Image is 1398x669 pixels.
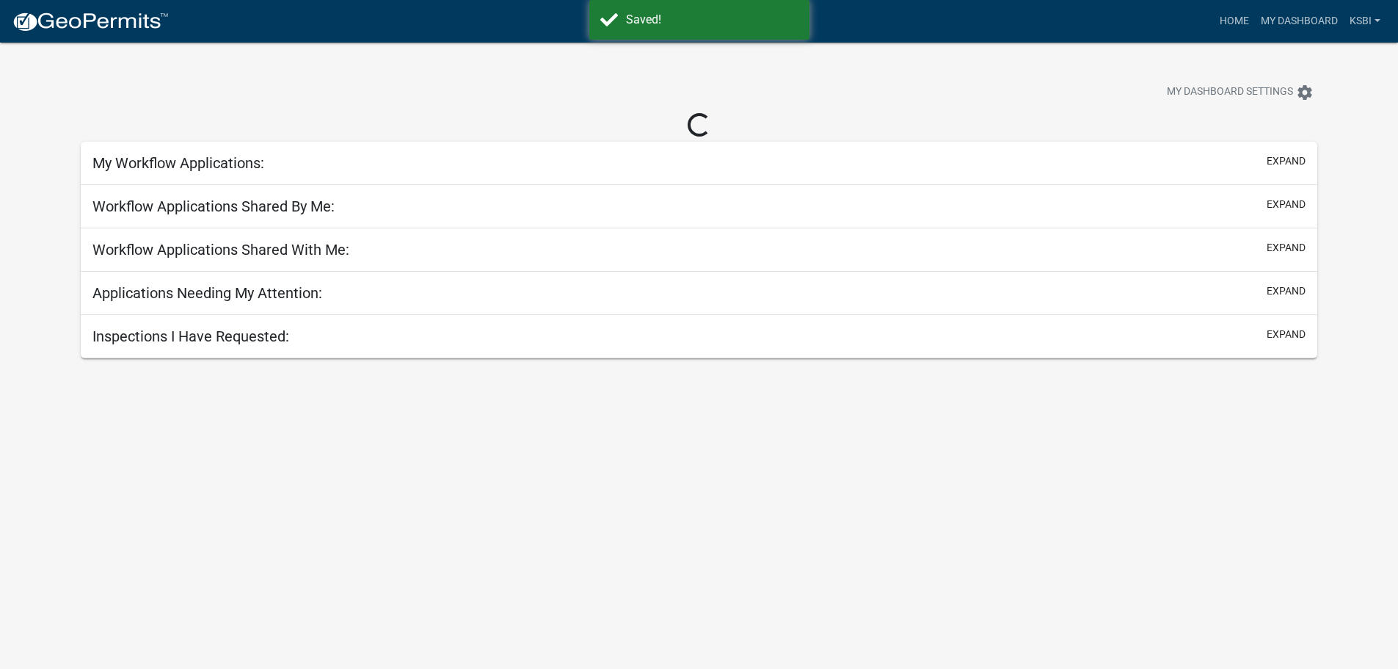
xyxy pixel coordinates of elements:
[92,198,335,215] h5: Workflow Applications Shared By Me:
[1267,327,1306,342] button: expand
[1267,153,1306,169] button: expand
[1296,84,1314,101] i: settings
[92,328,289,345] h5: Inspections I Have Requested:
[92,284,322,302] h5: Applications Needing My Attention:
[626,11,798,29] div: Saved!
[1267,283,1306,299] button: expand
[1267,197,1306,212] button: expand
[1267,240,1306,256] button: expand
[1155,78,1325,106] button: My Dashboard Settingssettings
[1167,84,1293,101] span: My Dashboard Settings
[1255,7,1344,35] a: My Dashboard
[92,154,264,172] h5: My Workflow Applications:
[92,241,349,258] h5: Workflow Applications Shared With Me:
[1344,7,1386,35] a: KSBI
[1214,7,1255,35] a: Home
